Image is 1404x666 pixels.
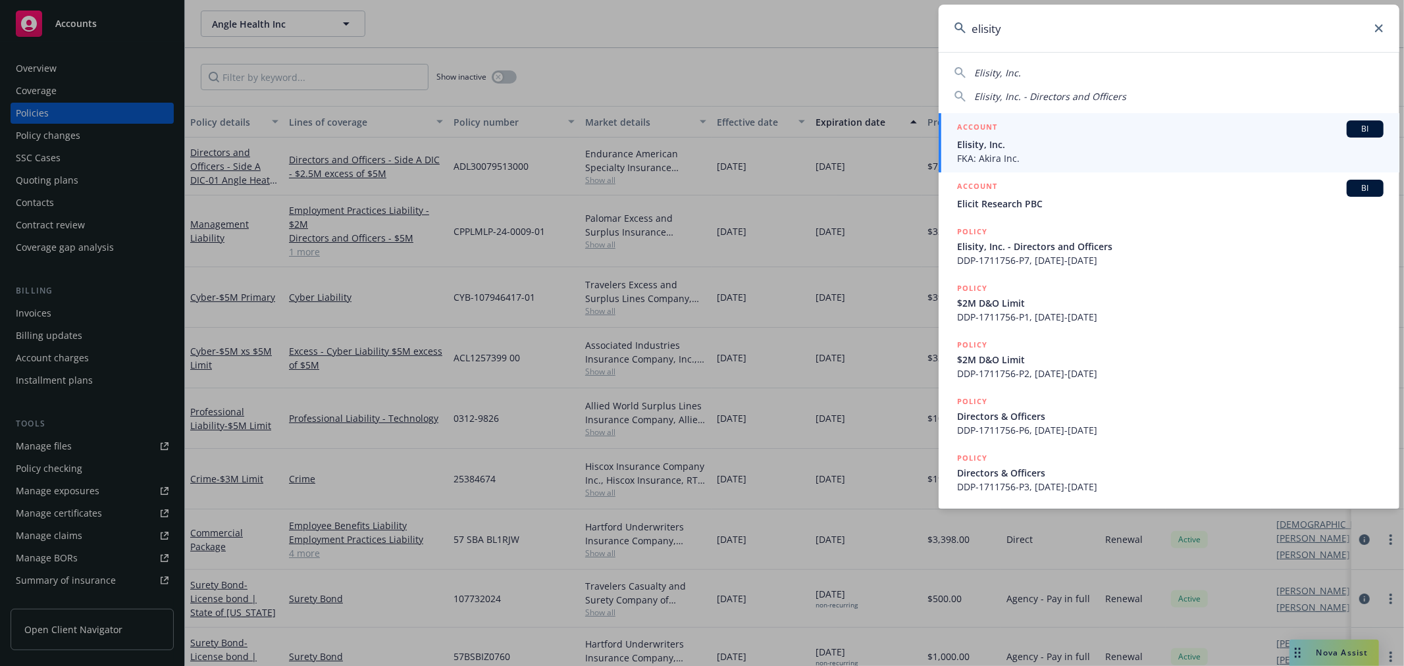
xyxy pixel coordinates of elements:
span: BI [1352,123,1378,135]
h5: POLICY [957,338,987,351]
span: DDP-1711756-P3, [DATE]-[DATE] [957,480,1384,494]
a: ACCOUNTBIElicit Research PBC [939,172,1399,218]
h5: POLICY [957,225,987,238]
h5: POLICY [957,395,987,408]
h5: ACCOUNT [957,180,997,195]
a: POLICYDirectors & OfficersDDP-1711756-P3, [DATE]-[DATE] [939,444,1399,501]
span: Elisity, Inc. - Directors and Officers [957,240,1384,253]
input: Search... [939,5,1399,52]
h5: POLICY [957,451,987,465]
span: Elisity, Inc. - Directors and Officers [974,90,1126,103]
span: Directors & Officers [957,409,1384,423]
span: $2M D&O Limit [957,353,1384,367]
h5: POLICY [957,282,987,295]
span: BI [1352,182,1378,194]
span: DDP-1711756-P7, [DATE]-[DATE] [957,253,1384,267]
h5: ACCOUNT [957,120,997,136]
a: POLICY$2M D&O LimitDDP-1711756-P2, [DATE]-[DATE] [939,331,1399,388]
a: POLICY$2M D&O LimitDDP-1711756-P1, [DATE]-[DATE] [939,274,1399,331]
span: Elisity, Inc. [957,138,1384,151]
span: FKA: Akira Inc. [957,151,1384,165]
span: DDP-1711756-P2, [DATE]-[DATE] [957,367,1384,380]
span: DDP-1711756-P6, [DATE]-[DATE] [957,423,1384,437]
span: DDP-1711756-P1, [DATE]-[DATE] [957,310,1384,324]
span: Directors & Officers [957,466,1384,480]
span: Elicit Research PBC [957,197,1384,211]
a: ACCOUNTBIElisity, Inc.FKA: Akira Inc. [939,113,1399,172]
a: POLICYElisity, Inc. - Directors and OfficersDDP-1711756-P7, [DATE]-[DATE] [939,218,1399,274]
span: Elisity, Inc. [974,66,1021,79]
a: POLICYDirectors & OfficersDDP-1711756-P6, [DATE]-[DATE] [939,388,1399,444]
span: $2M D&O Limit [957,296,1384,310]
